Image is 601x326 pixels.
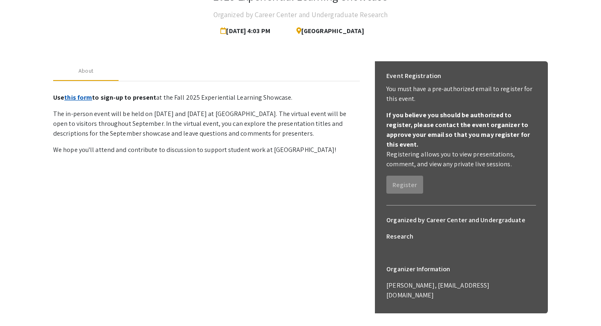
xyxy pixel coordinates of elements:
div: About [78,67,93,75]
p: The in-person event will be held on [DATE] and [DATE] at [GEOGRAPHIC_DATA]. The virtual event wil... [53,109,360,138]
p: We hope you'll attend and contribute to discussion to support student work at [GEOGRAPHIC_DATA]! [53,145,360,155]
button: Register [386,176,423,194]
h4: Organized by Career Center and Undergraduate Research [213,7,388,23]
h6: Event Registration [386,68,441,84]
p: [PERSON_NAME], [EMAIL_ADDRESS][DOMAIN_NAME] [386,281,536,300]
span: [GEOGRAPHIC_DATA] [290,23,364,39]
b: If you believe you should be authorized to register, please contact the event organizer to approv... [386,111,530,149]
p: You must have a pre-authorized email to register for this event. [386,84,536,104]
h6: Organizer Information [386,261,536,277]
iframe: Chat [6,289,35,320]
strong: Use to sign-up to present [53,93,156,102]
h6: Organized by Career Center and Undergraduate Research [386,212,536,245]
span: [DATE] 4:03 PM [220,23,274,39]
p: Registering allows you to view presentations, comment, and view any private live sessions. [386,150,536,169]
p: at the Fall 2025 Experiential Learning Showcase. [53,93,360,103]
a: this form [64,93,92,102]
